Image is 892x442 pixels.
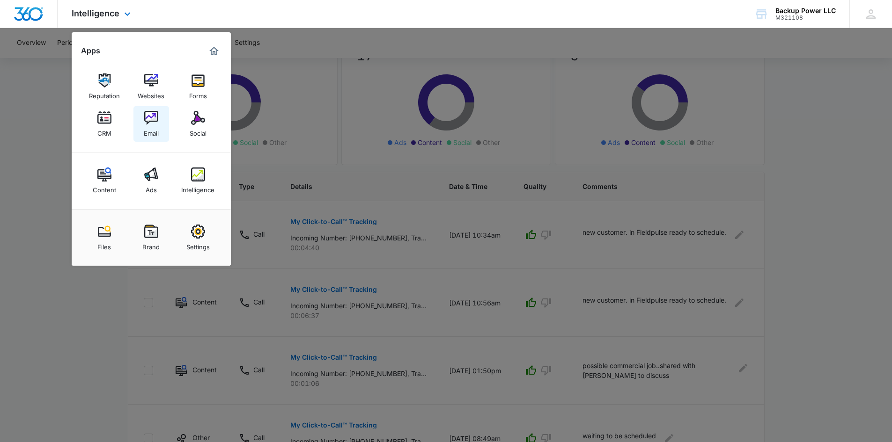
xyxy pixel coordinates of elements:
[87,69,122,104] a: Reputation
[142,239,160,251] div: Brand
[93,181,116,194] div: Content
[87,163,122,198] a: Content
[190,125,206,137] div: Social
[133,220,169,255] a: Brand
[180,163,216,198] a: Intelligence
[146,181,157,194] div: Ads
[133,106,169,142] a: Email
[97,125,111,137] div: CRM
[133,163,169,198] a: Ads
[81,46,100,55] h2: Apps
[775,14,836,21] div: account id
[186,239,210,251] div: Settings
[180,69,216,104] a: Forms
[89,87,120,100] div: Reputation
[97,239,111,251] div: Files
[133,69,169,104] a: Websites
[87,220,122,255] a: Files
[144,125,159,137] div: Email
[72,8,119,18] span: Intelligence
[181,181,214,194] div: Intelligence
[138,87,164,100] div: Websites
[189,87,207,100] div: Forms
[180,220,216,255] a: Settings
[87,106,122,142] a: CRM
[180,106,216,142] a: Social
[775,7,836,14] div: account name
[206,43,221,58] a: Marketing 360® Dashboard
